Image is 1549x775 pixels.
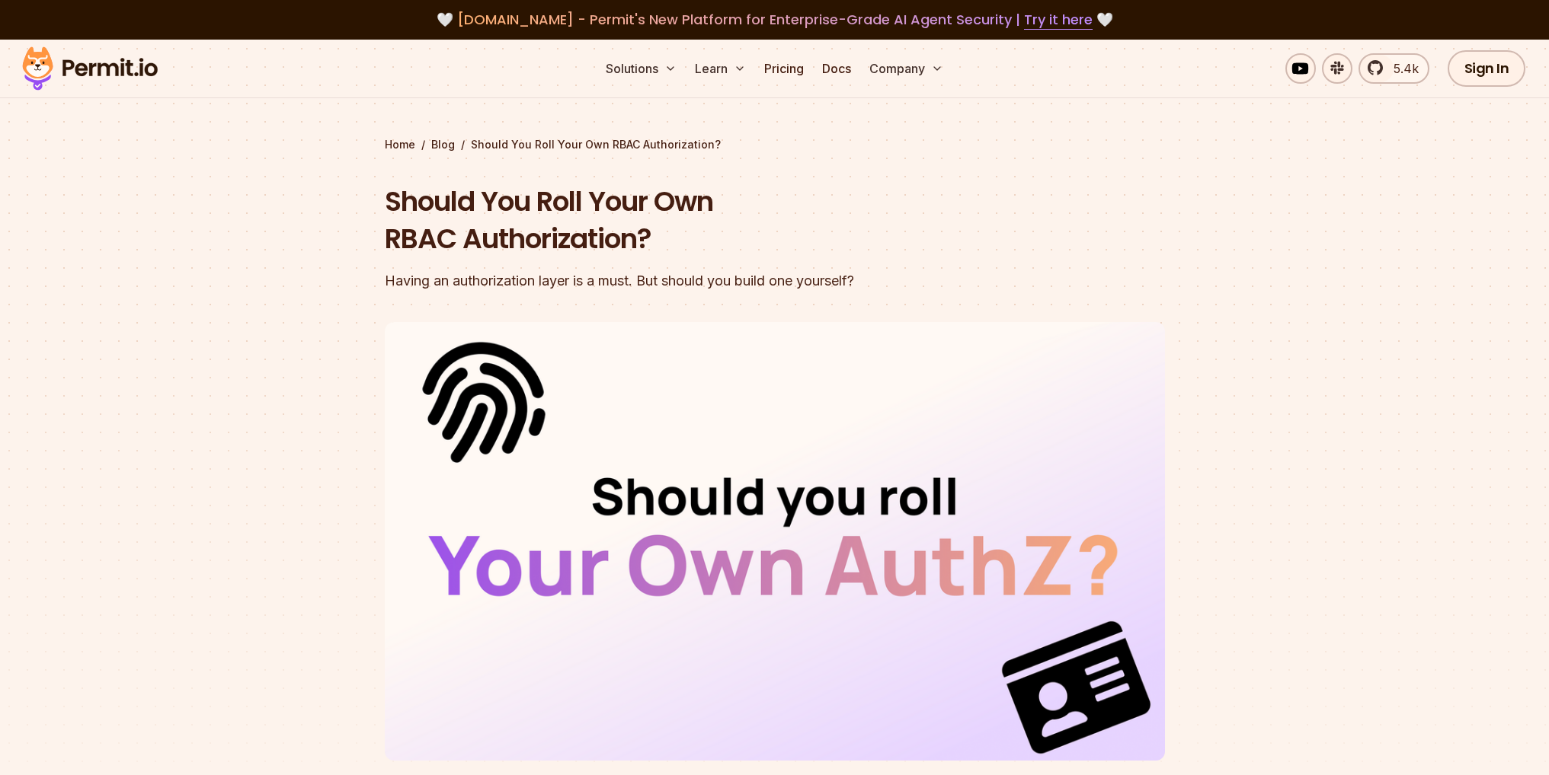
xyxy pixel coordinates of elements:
a: Docs [816,53,857,84]
button: Solutions [600,53,683,84]
a: Pricing [758,53,810,84]
div: / / [385,137,1165,152]
h1: Should You Roll Your Own RBAC Authorization? [385,183,970,258]
a: Home [385,137,415,152]
button: Learn [689,53,752,84]
a: Blog [431,137,455,152]
div: Having an authorization layer is a must. But should you build one yourself? [385,270,970,292]
img: Should You Roll Your Own RBAC Authorization? [385,322,1165,761]
div: 🤍 🤍 [37,9,1512,30]
img: Permit logo [15,43,165,94]
a: 5.4k [1359,53,1429,84]
button: Company [863,53,949,84]
span: 5.4k [1384,59,1419,78]
a: Try it here [1024,10,1093,30]
a: Sign In [1448,50,1526,87]
span: [DOMAIN_NAME] - Permit's New Platform for Enterprise-Grade AI Agent Security | [457,10,1093,29]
